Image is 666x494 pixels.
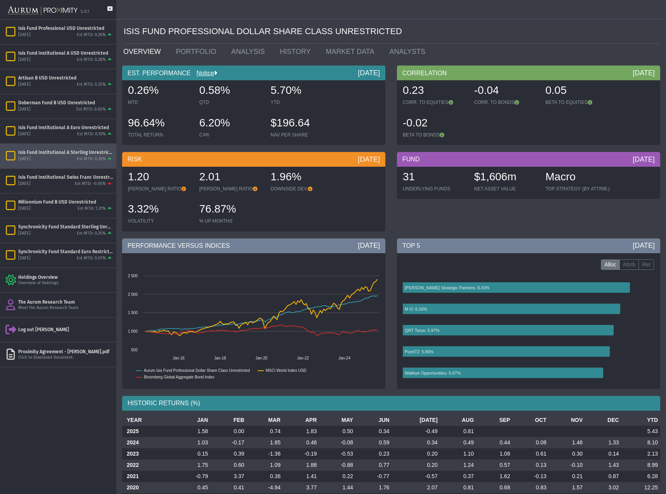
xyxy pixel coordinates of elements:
[117,44,170,59] a: OVERVIEW
[397,152,660,167] div: FUND
[128,218,192,224] div: VOLATILITY
[358,68,380,78] div: [DATE]
[18,249,113,255] div: Synchronicity Fund Standard Euro Restricted
[191,69,217,78] div: Notice
[122,152,385,167] div: RISK
[355,459,392,471] td: 0.77
[77,32,106,38] div: Est MTD: 0.26%
[210,415,247,426] th: FEB
[549,471,585,482] td: 0.21
[358,155,380,164] div: [DATE]
[122,396,660,411] div: HISTORIC RETURNS (%)
[392,415,440,426] th: [DATE]
[174,471,210,482] td: -0.79
[392,426,440,437] td: -0.49
[122,448,174,459] th: 2023
[18,206,31,212] div: [DATE]
[77,156,106,162] div: Est MTD: 0.26%
[210,448,247,459] td: 0.39
[403,84,424,96] span: 0.23
[199,132,263,138] div: CAR
[319,459,355,471] td: -0.88
[18,124,113,131] div: Isis Fund Institutional A Euro Unrestricted
[174,459,210,471] td: 1.75
[122,482,174,493] th: 2020
[440,459,476,471] td: 1.24
[18,181,31,187] div: [DATE]
[397,66,660,80] div: CORRELATION
[225,44,274,59] a: ANALYSIS
[319,482,355,493] td: 1.44
[122,459,174,471] th: 2022
[405,307,427,311] text: M O: 6.16%
[355,471,392,482] td: -0.77
[77,57,106,63] div: Est MTD: 0.28%
[633,241,655,250] div: [DATE]
[124,19,660,44] div: ISIS FUND PROFESSIONAL DOLLAR SHARE CLASS UNRESTRICTED
[199,218,263,224] div: % UP MONTHS
[355,437,392,448] td: 0.59
[319,415,355,426] th: MAY
[18,82,31,88] div: [DATE]
[601,259,619,270] label: Alloc
[247,448,283,459] td: -1.36
[621,471,660,482] td: 6.28
[403,99,466,105] div: CORR. TO EQUITIES
[549,482,585,493] td: 1.57
[128,202,192,218] div: 3.32%
[403,169,466,186] div: 31
[144,368,250,373] text: Aurum Isis Fund Professional Dollar Share Class Unrestricted
[199,202,263,218] div: 76.87%
[621,482,660,493] td: 12.25
[199,169,263,186] div: 2.01
[18,131,31,137] div: [DATE]
[18,355,113,361] div: Click to Download Document.
[633,155,655,164] div: [DATE]
[8,2,78,19] img: Aurum-Proximity%20white.svg
[545,186,610,192] div: TOP STRATEGY (BY ATTRIB.)
[122,66,385,80] div: EST. PERFORMANCE
[355,448,392,459] td: 0.23
[585,471,621,482] td: 0.87
[621,426,660,437] td: 5.43
[128,84,159,96] span: 0.26%
[512,459,549,471] td: 0.13
[392,448,440,459] td: 0.20
[474,169,538,186] div: $1,606m
[18,25,113,31] div: Isis Fund Professional USD Unrestricted
[440,482,476,493] td: 0.81
[122,415,174,426] th: YEAR
[440,437,476,448] td: 0.49
[18,57,31,63] div: [DATE]
[174,437,210,448] td: 1.03
[405,285,490,290] text: [PERSON_NAME] Strategic Partners: 6.43%
[173,356,185,360] text: Jan-16
[131,348,138,352] text: 500
[283,459,319,471] td: 1.88
[476,437,512,448] td: 0.44
[199,186,263,192] div: [PERSON_NAME] RATIO
[18,107,31,112] div: [DATE]
[18,149,113,155] div: Isis Fund Institutional A Sterling Unrestricted
[18,274,113,280] div: Holdings Overview
[283,448,319,459] td: -0.19
[128,169,192,186] div: 1.20
[476,459,512,471] td: 0.57
[77,131,106,137] div: Est MTD: 0.10%
[585,448,621,459] td: 0.14
[355,482,392,493] td: 1.76
[122,238,385,253] div: PERFORMANCE VERSUS INDICES
[358,241,380,250] div: [DATE]
[128,329,138,333] text: 1 000
[297,356,309,360] text: Jan-22
[77,231,106,237] div: Est MTD: 0.25%
[392,459,440,471] td: 0.20
[476,471,512,482] td: 1.62
[128,116,192,132] div: 96.64%
[633,68,655,78] div: [DATE]
[283,437,319,448] td: 0.46
[585,459,621,471] td: 1.43
[18,299,113,305] div: The Aurum Research Team
[283,415,319,426] th: APR
[128,186,192,192] div: [PERSON_NAME] RATIO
